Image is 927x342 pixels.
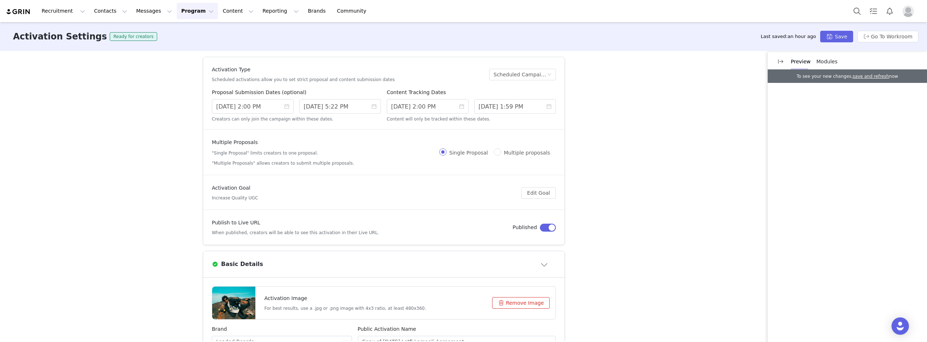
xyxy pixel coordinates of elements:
img: placeholder-profile.jpg [902,5,914,17]
span: Multiple proposals [501,150,553,156]
i: icon: calendar [546,104,551,109]
input: Track to [474,99,556,114]
p: For best results, use a .jpg or .png image with 4x3 ratio, at least 480x360. [264,305,426,312]
button: Edit Goal [521,187,556,199]
i: icon: calendar [372,104,377,109]
div: Creators can only join the campaign within these dates. [212,114,381,122]
button: Recruitment [37,3,89,19]
a: Brands [303,3,332,19]
button: Search [849,3,865,19]
span: now [889,74,898,79]
span: Single Proposal [446,150,491,156]
button: Content [218,3,258,19]
label: Public Activation Name [358,326,416,332]
button: Remove Image [492,297,550,309]
input: Submit from [212,99,294,114]
img: grin logo [6,8,31,15]
h4: Activation Type [212,66,395,73]
a: save and refresh [853,74,889,79]
h4: Published [513,224,537,231]
span: Last saved: [761,34,816,39]
button: Go To Workroom [857,31,918,42]
label: Content Tracking Dates [387,89,446,95]
span: Activation Image For best results, use a .jpg or .png image with 4x3 ratio, at least 480x360. Rem... [212,287,555,319]
button: Profile [898,5,921,17]
span: an hour ago [788,34,816,39]
h5: Scheduled activations allow you to set strict proposal and content submission dates [212,76,395,83]
button: Close module [533,258,556,270]
p: Preview [791,58,811,66]
h5: When published, creators will be able to see this activation in their Live URL. [212,229,379,236]
div: Scheduled Campaign [494,69,547,80]
input: Track from [387,99,469,114]
button: Save [820,31,853,42]
h4: Activation Image [264,295,426,302]
h4: Activation Goal [212,184,258,192]
span: To see your new changes, [797,74,853,79]
h5: "Multiple Proposals" allows creators to submit multiple proposals. [212,160,354,166]
h5: "Single Proposal" limits creators to one proposal. [212,150,354,156]
h4: Publish to Live URL [212,219,379,227]
h3: Activation Settings [13,30,107,43]
button: Notifications [882,3,898,19]
button: Contacts [90,3,131,19]
i: icon: calendar [459,104,464,109]
span: Modules [817,59,838,64]
h5: Increase Quality UGC [212,195,258,201]
h4: Multiple Proposals [212,139,354,146]
a: Community [333,3,374,19]
label: Brand [212,326,227,332]
input: Submit to [299,99,381,114]
div: Content will only be tracked within these dates. [387,114,556,122]
button: Reporting [258,3,303,19]
span: Ready for creators [110,32,157,41]
button: Messages [132,3,176,19]
a: Tasks [865,3,881,19]
button: Program [177,3,218,19]
i: icon: calendar [284,104,289,109]
h3: Basic Details [218,260,263,269]
label: Proposal Submission Dates (optional) [212,89,306,95]
div: Open Intercom Messenger [892,317,909,335]
i: icon: down [547,72,551,77]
